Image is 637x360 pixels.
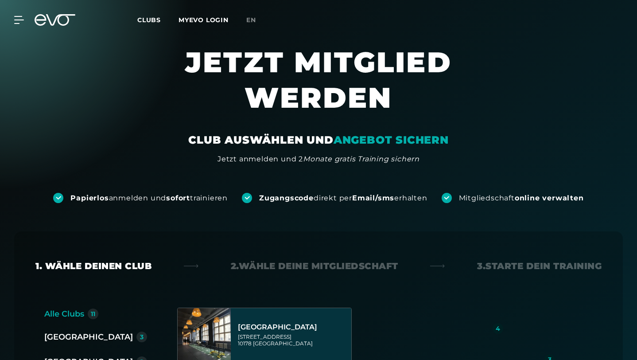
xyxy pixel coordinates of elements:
[70,193,228,203] div: anmelden und trainieren
[246,15,267,25] a: en
[137,16,161,24] span: Clubs
[231,260,398,272] div: 2. Wähle deine Mitgliedschaft
[137,16,179,24] a: Clubs
[140,334,144,340] div: 3
[477,260,602,272] div: 3. Starte dein Training
[188,133,448,147] div: CLUB AUSWÄHLEN UND
[238,323,349,332] div: [GEOGRAPHIC_DATA]
[515,194,584,202] strong: online verwalten
[44,331,133,343] div: [GEOGRAPHIC_DATA]
[91,311,95,317] div: 11
[334,133,449,146] em: ANGEBOT SICHERN
[496,325,500,332] div: 4
[218,154,419,164] div: Jetzt anmelden und 2
[459,193,584,203] div: Mitgliedschaft
[70,194,109,202] strong: Papierlos
[44,308,84,320] div: Alle Clubs
[303,155,419,163] em: Monate gratis Training sichern
[115,44,522,133] h1: JETZT MITGLIED WERDEN
[238,333,349,347] div: [STREET_ADDRESS] 10178 [GEOGRAPHIC_DATA]
[259,193,427,203] div: direkt per erhalten
[246,16,256,24] span: en
[166,194,190,202] strong: sofort
[259,194,314,202] strong: Zugangscode
[352,194,394,202] strong: Email/sms
[35,260,151,272] div: 1. Wähle deinen Club
[179,16,229,24] a: MYEVO LOGIN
